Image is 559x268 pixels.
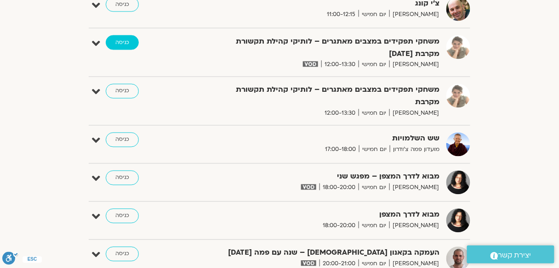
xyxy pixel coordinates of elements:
[389,109,439,118] span: [PERSON_NAME]
[214,247,439,259] strong: העמקה בקאנון [DEMOGRAPHIC_DATA] – שנה עם פמה [DATE]
[359,60,389,70] span: יום חמישי
[359,183,389,193] span: יום חמישי
[321,60,359,70] span: 12:00-13:30
[389,10,439,19] span: [PERSON_NAME]
[467,246,554,263] a: יצירת קשר
[106,171,139,185] a: כניסה
[301,261,316,266] img: vodicon
[319,221,359,231] span: 18:00-20:00
[390,145,439,155] span: מועדון פמה צ'ודרון
[359,145,390,155] span: יום חמישי
[303,61,318,67] img: vodicon
[389,221,439,231] span: [PERSON_NAME]
[106,84,139,99] a: כניסה
[214,171,439,183] strong: מבוא לדרך המצפן – מפגש שני
[389,60,439,70] span: [PERSON_NAME]
[106,133,139,147] a: כניסה
[301,184,316,190] img: vodicon
[106,247,139,262] a: כניסה
[106,209,139,223] a: כניסה
[214,35,439,60] strong: משחקי תפקידים במצבים מאתגרים – לותיקי קהילת תקשורת מקרבת [DATE]
[359,221,389,231] span: יום חמישי
[389,183,439,193] span: [PERSON_NAME]
[359,109,389,118] span: יום חמישי
[322,145,359,155] span: 17:00-18:00
[319,183,359,193] span: 18:00-20:00
[214,133,439,145] strong: שש השלמויות
[321,109,359,118] span: 12:00-13:30
[498,249,531,262] span: יצירת קשר
[359,10,389,19] span: יום חמישי
[106,35,139,50] a: כניסה
[324,10,359,19] span: 11:00-12:15
[214,84,439,109] strong: משחקי תפקידים במצבים מאתגרים – לותיקי קהילת תקשורת מקרבת
[214,209,439,221] strong: מבוא לדרך המצפן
